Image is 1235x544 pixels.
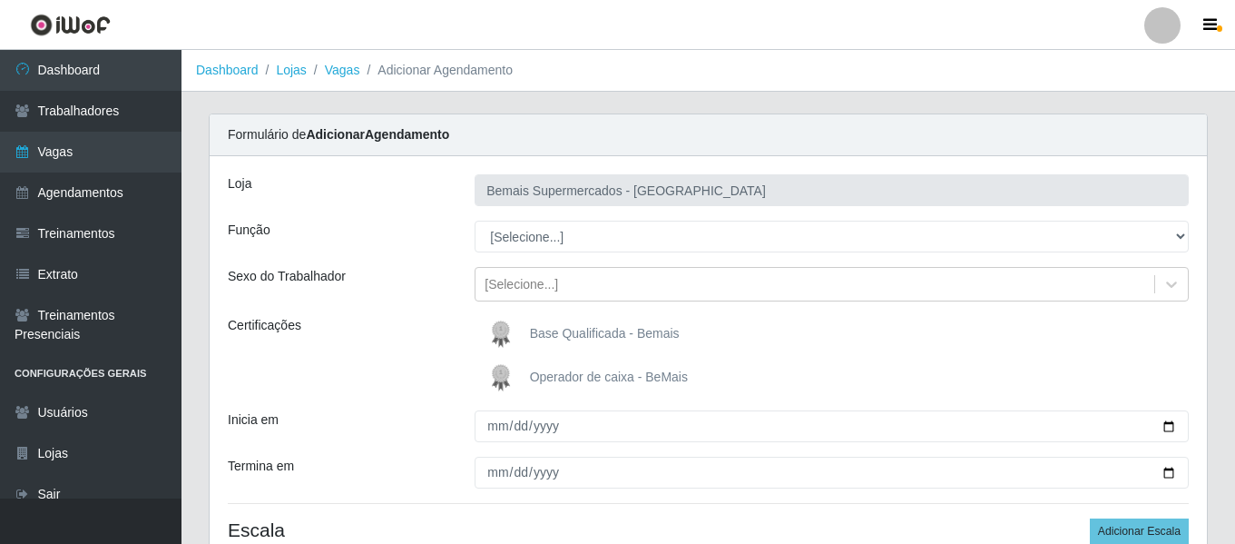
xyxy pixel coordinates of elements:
div: Formulário de [210,114,1207,156]
nav: breadcrumb [181,50,1235,92]
a: Lojas [276,63,306,77]
a: Vagas [325,63,360,77]
span: Base Qualificada - Bemais [530,326,680,341]
img: Base Qualificada - Bemais [483,316,526,352]
label: Inicia em [228,410,279,430]
label: Sexo do Trabalhador [228,267,346,286]
input: 00/00/0000 [475,410,1189,442]
span: Operador de caixa - BeMais [530,370,688,384]
label: Certificações [228,316,301,335]
a: Dashboard [196,63,259,77]
input: 00/00/0000 [475,457,1189,489]
button: Adicionar Escala [1090,519,1189,544]
label: Loja [228,174,251,193]
h4: Escala [228,519,1189,541]
img: CoreUI Logo [30,14,111,36]
div: [Selecione...] [485,275,558,294]
strong: Adicionar Agendamento [306,127,449,142]
li: Adicionar Agendamento [359,61,513,80]
img: Operador de caixa - BeMais [483,360,526,396]
label: Função [228,221,270,240]
label: Termina em [228,457,294,476]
